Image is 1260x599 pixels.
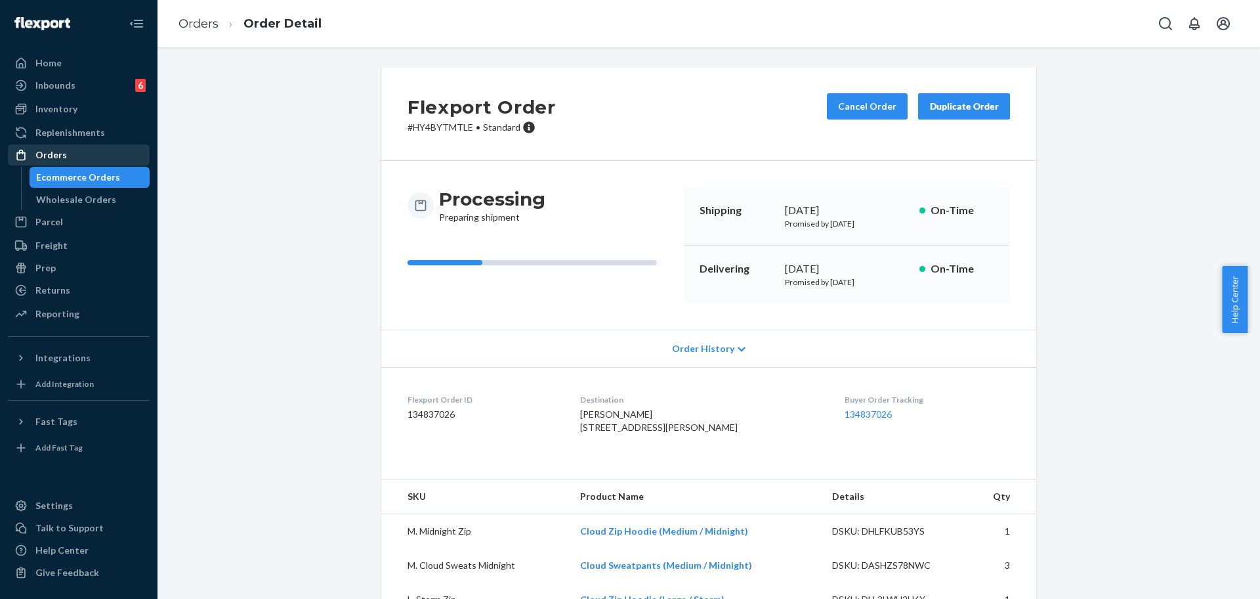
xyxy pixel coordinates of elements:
a: Home [8,53,150,74]
div: Freight [35,239,68,252]
dt: Flexport Order ID [408,394,559,405]
div: Orders [35,148,67,162]
span: Standard [483,122,520,133]
ol: breadcrumbs [168,5,332,43]
div: Inventory [35,102,77,116]
p: # HY4BYTMTLE [408,121,556,134]
div: Ecommerce Orders [36,171,120,184]
div: DSKU: DASHZS78NWC [832,559,955,572]
a: Cloud Sweatpants (Medium / Midnight) [580,560,752,571]
dt: Buyer Order Tracking [845,394,1010,405]
button: Integrations [8,347,150,368]
a: Add Fast Tag [8,437,150,458]
div: Settings [35,499,73,512]
p: Promised by [DATE] [785,277,909,288]
a: Parcel [8,211,150,233]
iframe: Opens a widget where you can chat to one of our agents [1177,560,1247,592]
div: Returns [35,284,70,297]
a: Order Detail [243,16,322,31]
div: Add Integration [35,378,94,389]
p: Promised by [DATE] [785,218,909,229]
th: SKU [381,479,570,514]
div: Help Center [35,544,89,557]
a: Cloud Zip Hoodie (Medium / Midnight) [580,525,748,537]
button: Talk to Support [8,518,150,539]
div: Add Fast Tag [35,442,83,453]
div: Give Feedback [35,566,99,579]
td: M. Midnight Zip [381,514,570,549]
dd: 134837026 [408,408,559,421]
div: Prep [35,261,56,275]
td: 1 [966,514,1036,549]
div: Fast Tags [35,415,77,428]
a: Settings [8,495,150,516]
div: Reporting [35,307,79,321]
p: Shipping [700,203,774,218]
h2: Flexport Order [408,93,556,121]
span: [PERSON_NAME] [STREET_ADDRESS][PERSON_NAME] [580,409,738,433]
th: Qty [966,479,1036,514]
h3: Processing [439,187,545,211]
div: DSKU: DHLFKUB53YS [832,525,955,538]
a: 134837026 [845,409,892,420]
div: [DATE] [785,261,909,277]
button: Close Navigation [123,11,150,37]
button: Help Center [1222,266,1248,333]
a: Ecommerce Orders [30,167,150,188]
dt: Destination [580,394,824,405]
a: Returns [8,280,150,301]
div: Wholesale Orders [36,193,116,206]
a: Reporting [8,303,150,324]
div: Preparing shipment [439,187,545,224]
a: Orders [178,16,219,31]
td: 3 [966,548,1036,583]
th: Product Name [570,479,822,514]
img: Flexport logo [14,17,70,30]
th: Details [822,479,966,514]
a: Inbounds6 [8,75,150,96]
div: Duplicate Order [929,100,999,113]
button: Fast Tags [8,411,150,432]
a: Freight [8,235,150,256]
a: Orders [8,144,150,166]
div: Inbounds [35,79,75,92]
div: Replenishments [35,126,105,139]
td: M. Cloud Sweats Midnight [381,548,570,583]
div: [DATE] [785,203,909,218]
p: On-Time [931,203,994,218]
a: Add Integration [8,374,150,395]
p: On-Time [931,261,994,277]
div: 6 [135,79,146,92]
p: Delivering [700,261,774,277]
button: Cancel Order [827,93,908,120]
a: Replenishments [8,122,150,143]
div: Integrations [35,351,91,365]
a: Prep [8,257,150,278]
button: Open account menu [1210,11,1236,37]
button: Open Search Box [1152,11,1179,37]
span: • [476,122,480,133]
div: Home [35,56,62,70]
button: Give Feedback [8,562,150,583]
a: Inventory [8,99,150,120]
a: Help Center [8,540,150,561]
button: Duplicate Order [918,93,1010,120]
div: Parcel [35,215,63,229]
a: Wholesale Orders [30,189,150,210]
div: Talk to Support [35,521,104,535]
button: Open notifications [1181,11,1207,37]
span: Order History [672,342,734,355]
